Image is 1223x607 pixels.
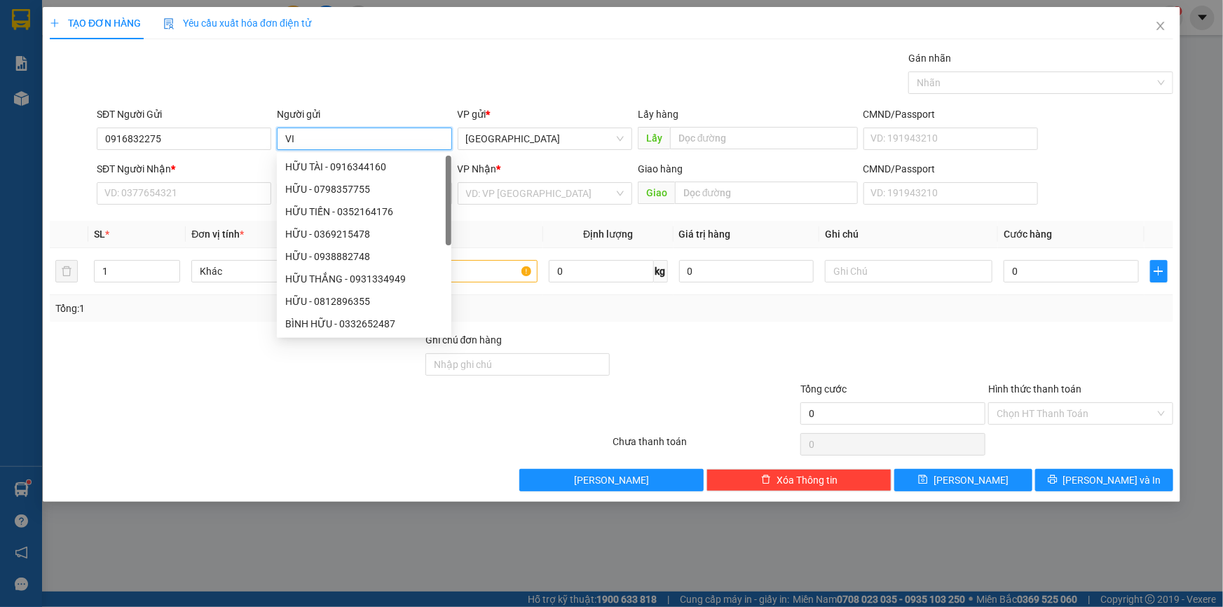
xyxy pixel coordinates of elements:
[285,204,443,219] div: HỮU TIẾN - 0352164176
[800,383,847,395] span: Tổng cước
[277,200,451,223] div: HỮU TIẾN - 0352164176
[654,260,668,282] span: kg
[612,434,800,458] div: Chưa thanh toán
[55,301,472,316] div: Tổng: 1
[863,107,1038,122] div: CMND/Passport
[277,245,451,268] div: HỮU - 0938882748
[163,18,311,29] span: Yêu cầu xuất hóa đơn điện tử
[638,182,675,204] span: Giao
[277,268,451,290] div: HỮU THẮNG - 0931334949
[285,226,443,242] div: HỮU - 0369215478
[277,178,451,200] div: HỮU - 0798357755
[1150,260,1168,282] button: plus
[583,229,633,240] span: Định lượng
[285,249,443,264] div: HỮU - 0938882748
[1048,475,1058,486] span: printer
[777,472,838,488] span: Xóa Thông tin
[285,316,443,332] div: BÌNH HỮU - 0332652487
[81,9,198,27] b: [PERSON_NAME]
[458,163,497,175] span: VP Nhận
[81,51,92,62] span: phone
[200,261,350,282] span: Khác
[81,34,92,45] span: environment
[163,18,175,29] img: icon
[706,469,891,491] button: deleteXóa Thông tin
[761,475,771,486] span: delete
[638,163,683,175] span: Giao hàng
[679,260,814,282] input: 0
[285,294,443,309] div: HỮU - 0812896355
[370,260,538,282] input: VD: Bàn, Ghế
[50,18,141,29] span: TẠO ĐƠN HÀNG
[519,469,704,491] button: [PERSON_NAME]
[1141,7,1180,46] button: Close
[1063,472,1161,488] span: [PERSON_NAME] và In
[458,107,632,122] div: VP gửi
[285,182,443,197] div: HỮU - 0798357755
[6,31,267,48] li: 01 [PERSON_NAME]
[277,290,451,313] div: HỮU - 0812896355
[638,127,670,149] span: Lấy
[934,472,1009,488] span: [PERSON_NAME]
[285,159,443,175] div: HỮU TÀI - 0916344160
[1151,266,1167,277] span: plus
[425,353,610,376] input: Ghi chú đơn hàng
[97,161,271,177] div: SĐT Người Nhận
[1155,20,1166,32] span: close
[191,229,244,240] span: Đơn vị tính
[1004,229,1052,240] span: Cước hàng
[574,472,649,488] span: [PERSON_NAME]
[675,182,858,204] input: Dọc đường
[466,128,624,149] span: Sài Gòn
[285,271,443,287] div: HỮU THẮNG - 0931334949
[819,221,998,248] th: Ghi chú
[277,313,451,335] div: BÌNH HỮU - 0332652487
[277,107,451,122] div: Người gửi
[638,109,678,120] span: Lấy hàng
[863,161,1038,177] div: CMND/Passport
[425,334,503,346] label: Ghi chú đơn hàng
[6,48,267,66] li: 02523854854
[670,127,858,149] input: Dọc đường
[894,469,1032,491] button: save[PERSON_NAME]
[825,260,992,282] input: Ghi Chú
[50,18,60,28] span: plus
[6,88,243,111] b: GỬI : [GEOGRAPHIC_DATA]
[277,223,451,245] div: HỮU - 0369215478
[679,229,731,240] span: Giá trị hàng
[918,475,928,486] span: save
[908,53,951,64] label: Gán nhãn
[988,383,1081,395] label: Hình thức thanh toán
[55,260,78,282] button: delete
[1035,469,1173,491] button: printer[PERSON_NAME] và In
[6,6,76,76] img: logo.jpg
[94,229,105,240] span: SL
[277,156,451,178] div: HỮU TÀI - 0916344160
[97,107,271,122] div: SĐT Người Gửi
